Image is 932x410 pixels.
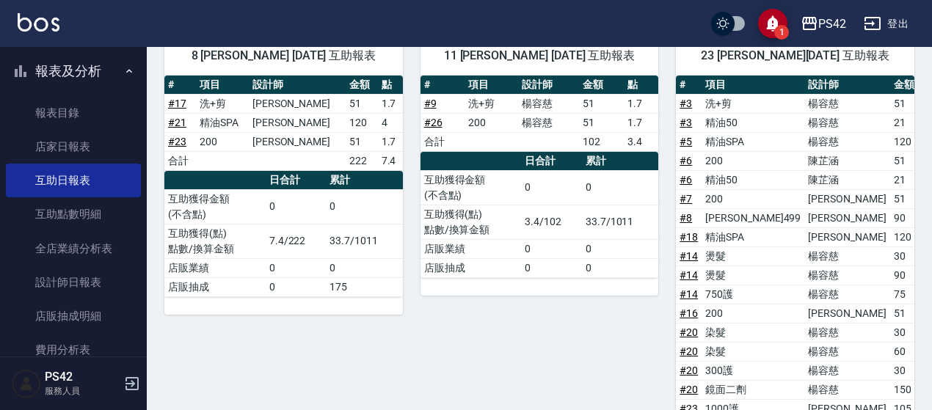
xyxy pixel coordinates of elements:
a: #20 [680,365,698,376]
td: 51 [890,304,921,323]
a: #20 [680,384,698,395]
td: 0 [326,189,402,224]
td: 楊容慈 [804,380,889,399]
a: #6 [680,155,692,166]
td: 51 [890,189,921,208]
a: #5 [680,136,692,147]
td: 店販業績 [421,239,522,258]
td: 200 [465,113,518,132]
a: #6 [680,174,692,186]
table: a dense table [164,76,403,171]
td: 店販業績 [164,258,266,277]
td: 楊容慈 [804,246,889,266]
td: 120 [890,227,921,246]
td: [PERSON_NAME] [804,227,889,246]
td: 120 [890,132,921,151]
span: 23 [PERSON_NAME][DATE] 互助報表 [693,48,897,63]
td: 精油50 [702,113,804,132]
td: 33.7/1011 [326,224,402,258]
img: Logo [18,13,59,32]
td: [PERSON_NAME] [804,304,889,323]
td: 互助獲得(點) 點數/換算金額 [421,205,522,239]
td: 1.7 [624,94,659,113]
td: 精油SPA [702,132,804,151]
td: 150 [890,380,921,399]
td: [PERSON_NAME] [249,94,346,113]
td: 0 [582,170,658,205]
span: 1 [774,25,789,40]
a: #3 [680,117,692,128]
td: 楊容慈 [804,342,889,361]
td: 3.4/102 [521,205,581,239]
td: 染髮 [702,342,804,361]
button: PS42 [795,9,852,39]
table: a dense table [421,152,659,278]
a: #26 [424,117,443,128]
td: 店販抽成 [421,258,522,277]
td: 200 [702,304,804,323]
button: 報表及分析 [6,52,141,90]
td: 0 [582,239,658,258]
td: 3.4 [624,132,659,151]
table: a dense table [164,171,403,297]
td: 鏡面二劑 [702,380,804,399]
td: 互助獲得金額 (不含點) [164,189,266,224]
th: 設計師 [249,76,346,95]
td: 90 [890,208,921,227]
td: 51 [579,94,624,113]
td: 楊容慈 [804,285,889,304]
a: #21 [168,117,186,128]
a: #16 [680,307,698,319]
td: 33.7/1011 [582,205,658,239]
th: 金額 [890,76,921,95]
th: 累計 [582,152,658,171]
td: 102 [579,132,624,151]
td: 精油SPA [196,113,249,132]
td: [PERSON_NAME] [804,208,889,227]
button: save [758,9,787,38]
td: 0 [266,258,326,277]
td: 楊容慈 [804,94,889,113]
td: 75 [890,285,921,304]
td: 楊容慈 [804,113,889,132]
td: 1.7 [378,132,403,151]
td: 30 [890,246,921,266]
th: # [421,76,465,95]
a: #17 [168,98,186,109]
a: 店販抽成明細 [6,299,141,333]
th: 點 [624,76,659,95]
td: [PERSON_NAME] [804,189,889,208]
a: 報表目錄 [6,96,141,130]
td: 0 [582,258,658,277]
th: 日合計 [266,171,326,190]
th: # [676,76,702,95]
td: 燙髮 [702,266,804,285]
td: 陳芷涵 [804,170,889,189]
td: 楊容慈 [804,132,889,151]
td: 222 [346,151,377,170]
a: #8 [680,212,692,224]
a: 店家日報表 [6,130,141,164]
button: 登出 [858,10,914,37]
span: 11 [PERSON_NAME] [DATE] 互助報表 [438,48,641,63]
td: [PERSON_NAME]499 [702,208,804,227]
a: #3 [680,98,692,109]
a: #14 [680,250,698,262]
td: 51 [890,94,921,113]
img: Person [12,369,41,398]
td: 楊容慈 [804,323,889,342]
td: 合計 [164,151,196,170]
a: 設計師日報表 [6,266,141,299]
td: 1.7 [624,113,659,132]
td: 0 [521,258,581,277]
td: 60 [890,342,921,361]
td: 楊容慈 [518,113,579,132]
th: 累計 [326,171,402,190]
a: #23 [168,136,186,147]
td: 30 [890,323,921,342]
a: #9 [424,98,437,109]
td: 51 [346,94,377,113]
th: 設計師 [804,76,889,95]
td: 互助獲得金額 (不含點) [421,170,522,205]
a: #7 [680,193,692,205]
